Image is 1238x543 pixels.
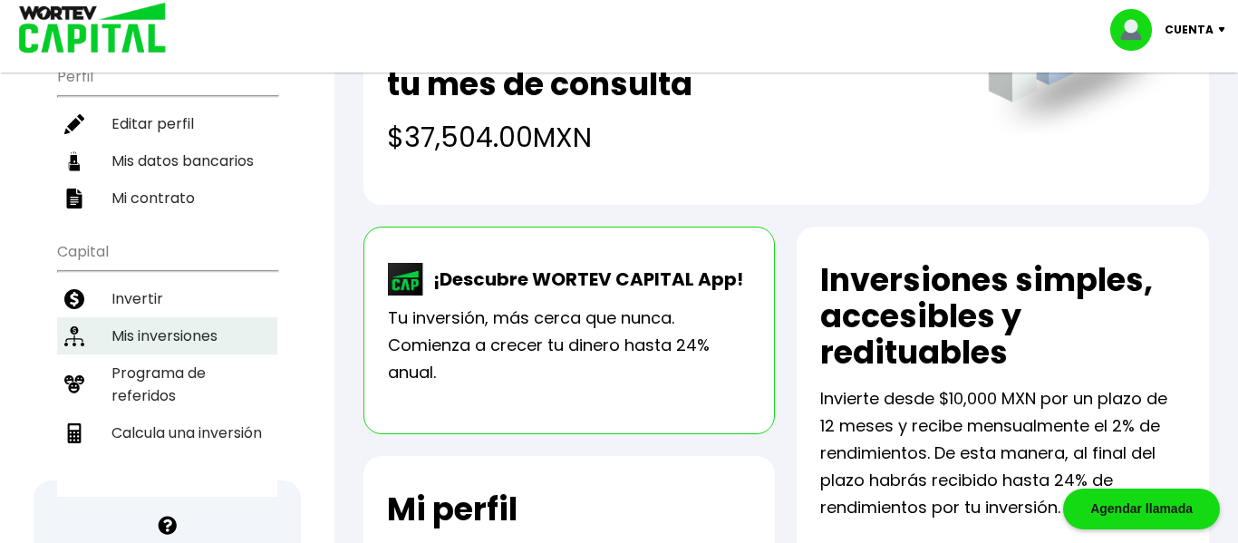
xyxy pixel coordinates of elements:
ul: Perfil [57,56,277,217]
h2: Inversiones simples, accesibles y redituables [820,262,1185,371]
a: Invertir [57,280,277,317]
a: Mis datos bancarios [57,142,277,179]
img: invertir-icon.b3b967d7.svg [64,289,84,309]
p: Invierte desde $10,000 MXN por un plazo de 12 meses y recibe mensualmente el 2% de rendimientos. ... [820,385,1185,521]
h2: Mi perfil [387,491,517,528]
p: Tu inversión, más cerca que nunca. Comienza a crecer tu dinero hasta 24% anual. [388,305,751,386]
a: Mi contrato [57,179,277,217]
ul: Capital [57,231,277,497]
a: Editar perfil [57,105,277,142]
img: calculadora-icon.17d418c4.svg [64,423,84,443]
img: wortev-capital-app-icon [388,263,424,296]
div: Agendar llamada [1063,489,1220,529]
img: inversiones-icon.6695dc30.svg [64,326,84,346]
p: ¡Descubre WORTEV CAPITAL App! [424,266,743,293]
a: Mis inversiones [57,317,277,354]
img: profile-image [1110,9,1165,51]
img: datos-icon.10cf9172.svg [64,151,84,171]
img: contrato-icon.f2db500c.svg [64,189,84,208]
img: recomiendanos-icon.9b8e9327.svg [64,374,84,394]
a: Programa de referidos [57,354,277,414]
p: Cuenta [1165,16,1214,44]
img: editar-icon.952d3147.svg [64,114,84,134]
a: Calcula una inversión [57,414,277,451]
h4: $37,504.00 MXN [387,117,952,158]
h2: Total de rendimientos recibidos en tu mes de consulta [387,30,952,102]
img: icon-down [1214,27,1238,33]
